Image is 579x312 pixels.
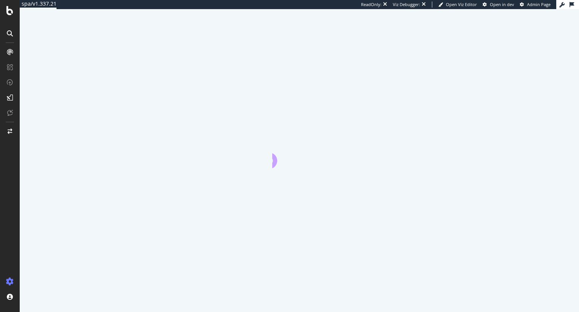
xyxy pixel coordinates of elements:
[446,2,477,7] span: Open Viz Editor
[438,2,477,8] a: Open Viz Editor
[490,2,514,7] span: Open in dev
[483,2,514,8] a: Open in dev
[393,2,420,8] div: Viz Debugger:
[520,2,551,8] a: Admin Page
[527,2,551,7] span: Admin Page
[272,141,327,168] div: animation
[361,2,381,8] div: ReadOnly:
